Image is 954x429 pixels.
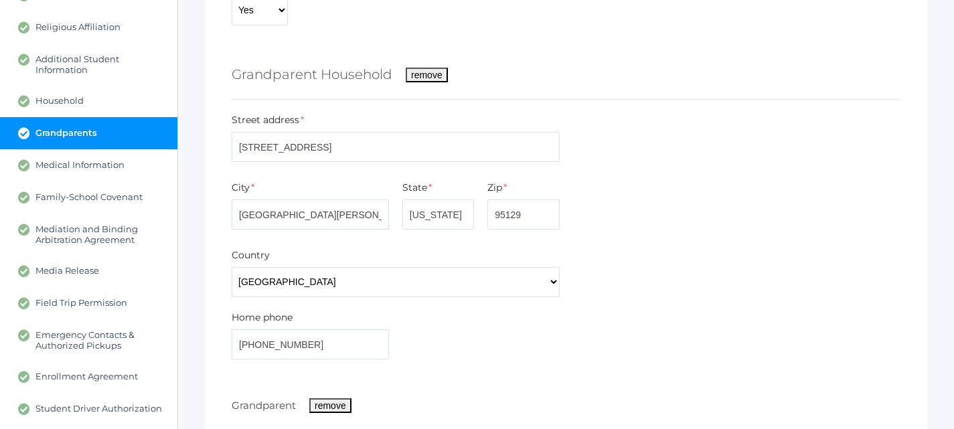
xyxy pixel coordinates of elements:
[232,311,293,325] label: Home phone
[406,68,448,82] button: remove
[35,403,162,415] span: Student Driver Authorization
[232,63,392,86] h5: Grandparent Household
[35,371,138,383] span: Enrollment Agreement
[35,265,99,277] span: Media Release
[309,398,351,413] button: remove
[35,95,84,107] span: Household
[35,21,121,33] span: Religious Affiliation
[35,159,125,171] span: Medical Information
[35,191,143,203] span: Family-School Covenant
[232,181,250,195] label: City
[35,329,164,351] span: Emergency Contacts & Authorized Pickups
[232,399,296,412] h6: Grandparent
[232,248,270,262] label: Country
[35,297,127,309] span: Field Trip Permission
[35,127,97,139] span: Grandparents
[35,224,164,245] span: Mediation and Binding Arbitration Agreement
[35,54,164,75] span: Additional Student Information
[402,181,427,195] label: State
[232,113,299,127] label: Street address
[487,181,502,195] label: Zip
